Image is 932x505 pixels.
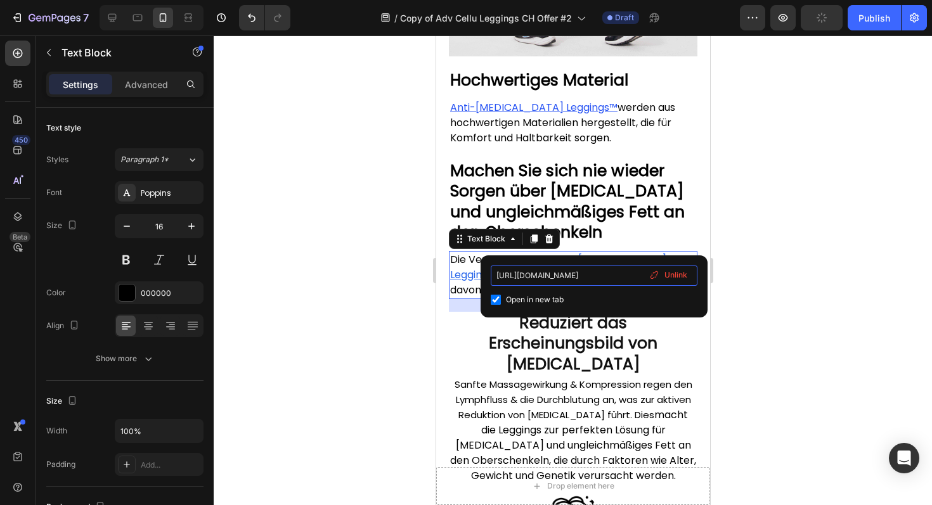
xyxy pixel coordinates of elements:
[664,269,687,281] span: Unlink
[436,35,710,505] iframe: Design area
[46,393,80,410] div: Size
[889,443,919,473] div: Open Intercom Messenger
[10,232,30,242] div: Beta
[46,425,67,437] div: Width
[46,459,75,470] div: Padding
[115,419,203,442] input: Auto
[63,78,98,91] p: Settings
[394,11,398,25] span: /
[400,11,572,25] span: Copy of Adv Cellu Leggings CH Offer #2
[115,148,204,171] button: Paragraph 1*
[506,292,564,307] span: Open in new tab
[141,459,200,471] div: Add...
[46,154,68,165] div: Styles
[615,12,634,23] span: Draft
[61,45,169,60] p: Text Block
[858,11,890,25] div: Publish
[96,352,155,365] div: Show more
[46,347,204,370] button: Show more
[12,135,30,145] div: 450
[46,317,82,335] div: Align
[125,78,168,91] p: Advanced
[83,10,89,25] p: 7
[141,288,200,299] div: 000000
[848,5,901,30] button: Publish
[46,122,81,134] div: Text style
[491,265,697,286] input: Paste link here
[46,217,80,234] div: Size
[46,287,66,298] div: Color
[46,187,62,198] div: Font
[5,5,94,30] button: 7
[239,5,290,30] div: Undo/Redo
[120,154,169,165] span: Paragraph 1*
[141,188,200,199] div: Poppins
